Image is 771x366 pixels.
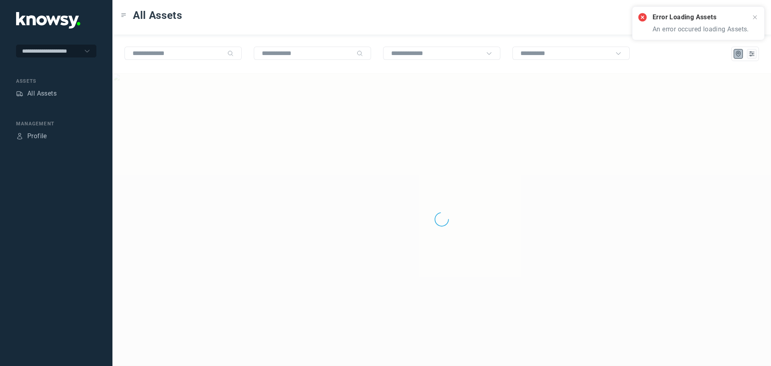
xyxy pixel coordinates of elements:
[133,8,182,22] span: All Assets
[16,90,23,97] div: Assets
[357,50,363,57] div: Search
[653,25,749,34] p: An error occured loading Assets.
[16,12,80,29] img: Application Logo
[16,133,23,140] div: Profile
[16,89,57,98] a: AssetsAll Assets
[748,50,755,57] div: List
[27,131,47,141] div: Profile
[16,120,96,127] div: Management
[16,131,47,141] a: ProfileProfile
[735,50,742,57] div: Map
[16,78,96,85] div: Assets
[27,89,57,98] div: All Assets
[653,12,749,22] h2: Error Loading Assets
[121,12,126,18] div: Toggle Menu
[227,50,234,57] div: Search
